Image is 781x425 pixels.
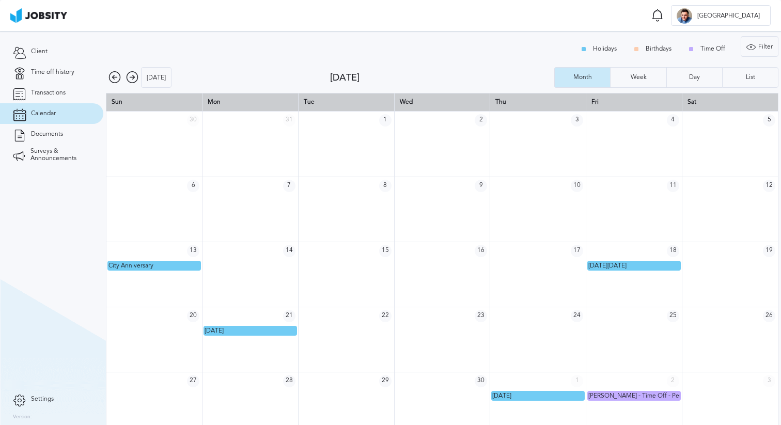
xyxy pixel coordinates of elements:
[495,98,506,105] span: Thu
[31,110,56,117] span: Calendar
[475,180,487,192] span: 9
[667,245,679,257] span: 18
[475,310,487,322] span: 23
[588,392,707,399] span: [PERSON_NAME] - Time Off - Personal day
[475,114,487,127] span: 2
[591,98,599,105] span: Fri
[112,98,122,105] span: Sun
[400,98,413,105] span: Wed
[187,245,199,257] span: 13
[554,67,610,88] button: Month
[763,310,775,322] span: 26
[205,327,224,334] span: [DATE]
[475,245,487,257] span: 16
[571,375,583,387] span: 1
[379,180,392,192] span: 8
[571,114,583,127] span: 3
[31,69,74,76] span: Time off history
[330,72,554,83] div: [DATE]
[667,114,679,127] span: 4
[208,98,221,105] span: Mon
[187,375,199,387] span: 27
[763,180,775,192] span: 12
[667,375,679,387] span: 2
[763,114,775,127] span: 5
[741,37,778,57] div: Filter
[492,392,511,399] span: [DATE]
[304,98,315,105] span: Tue
[677,8,692,24] div: W
[141,67,171,88] button: [DATE]
[666,67,722,88] button: Day
[187,180,199,192] span: 6
[571,180,583,192] span: 10
[763,245,775,257] span: 19
[571,245,583,257] span: 17
[30,148,90,162] span: Surveys & Announcements
[626,74,652,81] div: Week
[588,262,627,269] span: [DATE][DATE]
[379,114,392,127] span: 1
[283,310,295,322] span: 21
[108,262,153,269] span: City Anniversary
[10,8,67,23] img: ab4bad089aa723f57921c736e9817d99.png
[667,180,679,192] span: 11
[379,310,392,322] span: 22
[741,74,760,81] div: List
[379,375,392,387] span: 29
[31,131,63,138] span: Documents
[667,310,679,322] span: 25
[31,48,48,55] span: Client
[13,414,32,420] label: Version:
[671,5,771,26] button: W[GEOGRAPHIC_DATA]
[722,67,778,88] button: List
[187,310,199,322] span: 20
[741,36,778,57] button: Filter
[187,114,199,127] span: 30
[283,180,295,192] span: 7
[610,67,666,88] button: Week
[379,245,392,257] span: 15
[283,245,295,257] span: 14
[283,375,295,387] span: 28
[142,68,171,88] div: [DATE]
[684,74,705,81] div: Day
[688,98,696,105] span: Sat
[692,12,765,20] span: [GEOGRAPHIC_DATA]
[763,375,775,387] span: 3
[571,310,583,322] span: 24
[475,375,487,387] span: 30
[31,89,66,97] span: Transactions
[568,74,597,81] div: Month
[31,396,54,403] span: Settings
[283,114,295,127] span: 31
